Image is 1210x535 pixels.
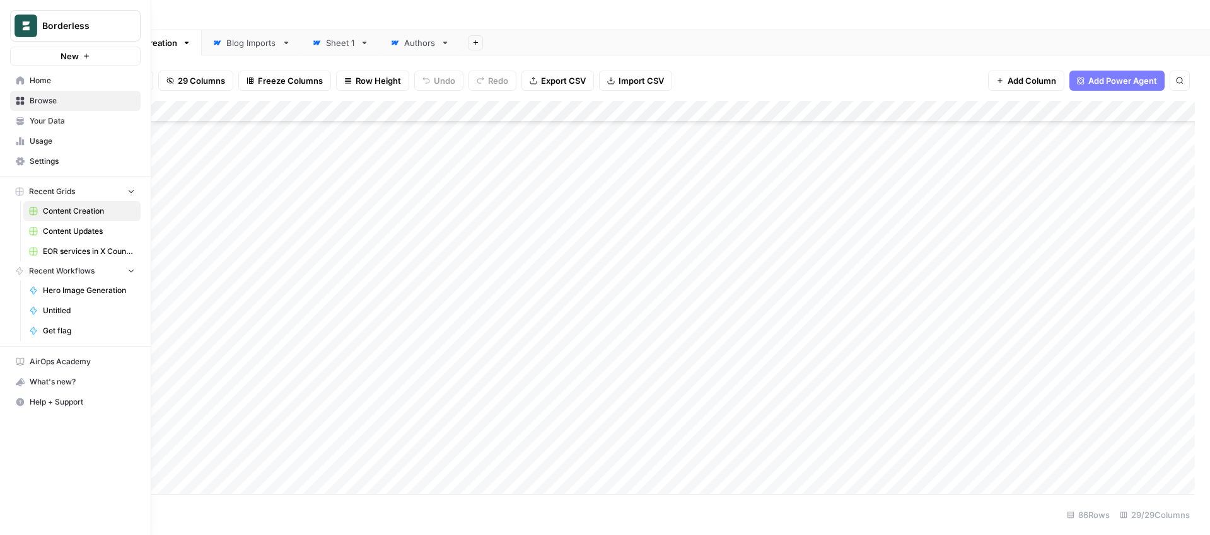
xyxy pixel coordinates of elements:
[30,356,135,367] span: AirOps Academy
[30,135,135,147] span: Usage
[61,50,79,62] span: New
[10,151,141,171] a: Settings
[10,131,141,151] a: Usage
[226,37,277,49] div: Blog Imports
[10,71,141,91] a: Home
[178,74,225,87] span: 29 Columns
[301,30,380,55] a: Sheet 1
[10,91,141,111] a: Browse
[1088,74,1157,87] span: Add Power Agent
[43,325,135,337] span: Get flag
[434,74,455,87] span: Undo
[42,20,119,32] span: Borderless
[30,156,135,167] span: Settings
[619,74,664,87] span: Import CSV
[10,352,141,372] a: AirOps Academy
[30,75,135,86] span: Home
[468,71,516,91] button: Redo
[23,221,141,241] a: Content Updates
[404,37,436,49] div: Authors
[336,71,409,91] button: Row Height
[10,111,141,131] a: Your Data
[541,74,586,87] span: Export CSV
[43,285,135,296] span: Hero Image Generation
[11,372,140,391] div: What's new?
[29,186,75,197] span: Recent Grids
[988,71,1064,91] button: Add Column
[258,74,323,87] span: Freeze Columns
[521,71,594,91] button: Export CSV
[43,226,135,237] span: Content Updates
[488,74,508,87] span: Redo
[10,182,141,201] button: Recent Grids
[43,246,135,257] span: EOR services in X Country
[10,10,141,42] button: Workspace: Borderless
[202,30,301,55] a: Blog Imports
[414,71,463,91] button: Undo
[10,392,141,412] button: Help + Support
[29,265,95,277] span: Recent Workflows
[43,205,135,217] span: Content Creation
[30,396,135,408] span: Help + Support
[326,37,355,49] div: Sheet 1
[158,71,233,91] button: 29 Columns
[1069,71,1165,91] button: Add Power Agent
[43,305,135,316] span: Untitled
[30,115,135,127] span: Your Data
[23,321,141,341] a: Get flag
[10,262,141,280] button: Recent Workflows
[1115,505,1195,525] div: 29/29 Columns
[599,71,672,91] button: Import CSV
[30,95,135,106] span: Browse
[1008,74,1056,87] span: Add Column
[10,47,141,66] button: New
[23,241,141,262] a: EOR services in X Country
[23,201,141,221] a: Content Creation
[23,301,141,321] a: Untitled
[1062,505,1115,525] div: 86 Rows
[356,74,401,87] span: Row Height
[238,71,331,91] button: Freeze Columns
[15,14,37,37] img: Borderless Logo
[380,30,460,55] a: Authors
[23,280,141,301] a: Hero Image Generation
[10,372,141,392] button: What's new?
